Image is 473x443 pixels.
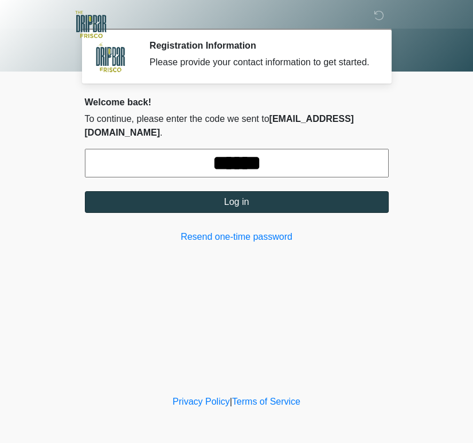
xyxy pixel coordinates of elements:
[93,40,128,74] img: Agent Avatar
[85,97,389,108] h2: Welcome back!
[85,112,389,140] p: To continue, please enter the code we sent to .
[85,191,389,213] button: Log in
[232,397,300,406] a: Terms of Service
[73,9,110,40] img: The DRIPBaR - Frisco Logo
[150,56,372,69] div: Please provide your contact information to get started.
[230,397,232,406] a: |
[85,230,389,244] a: Resend one-time password
[173,397,230,406] a: Privacy Policy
